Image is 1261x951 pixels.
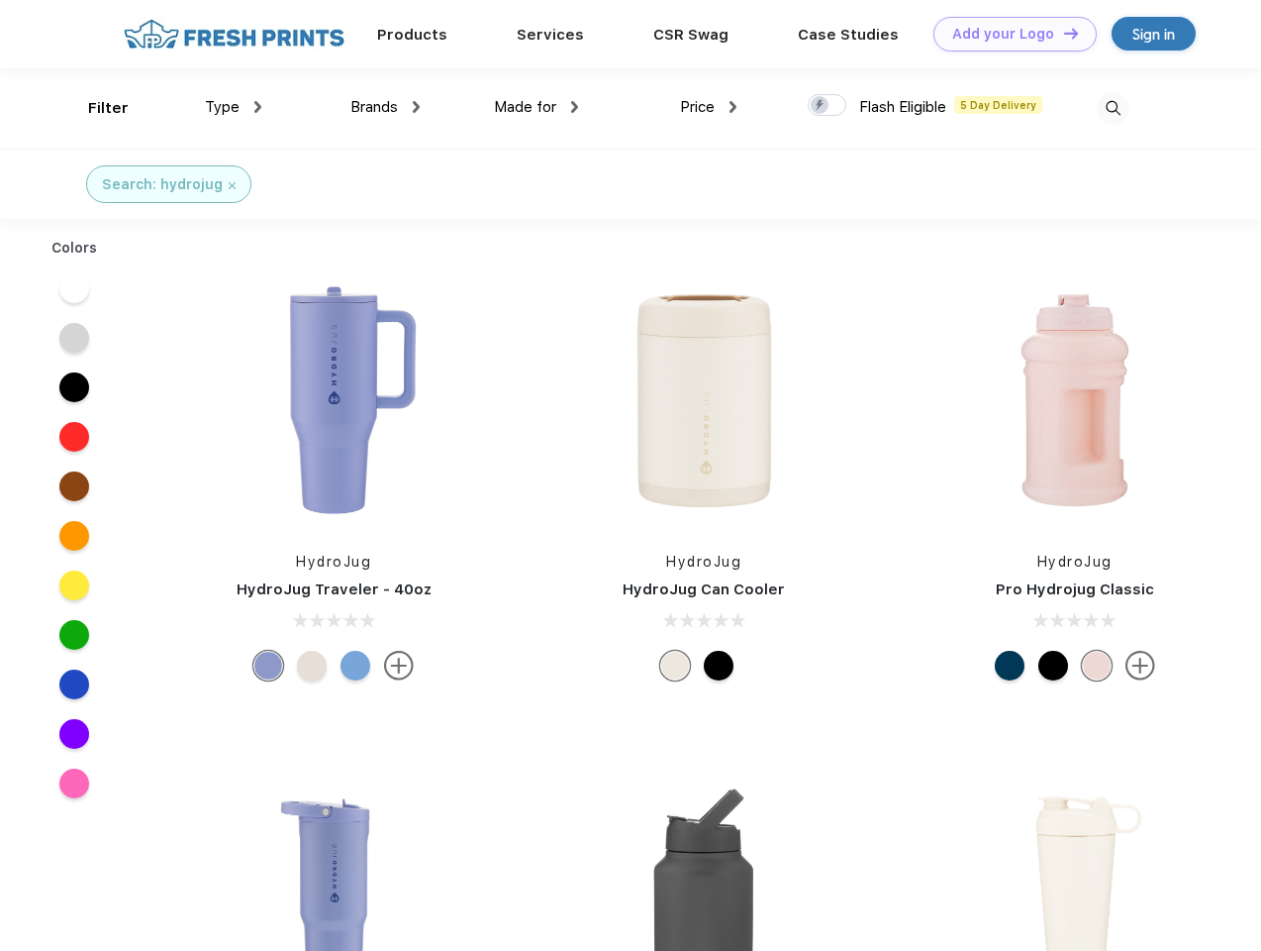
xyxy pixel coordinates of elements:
span: Made for [494,98,556,116]
div: Riptide [340,651,370,681]
div: Pink Sand [1082,651,1112,681]
img: fo%20logo%202.webp [118,17,350,52]
a: HydroJug [296,554,371,570]
div: Cream [297,651,327,681]
img: dropdown.png [254,101,261,113]
img: dropdown.png [413,101,420,113]
div: Black [1038,651,1068,681]
span: Brands [350,98,398,116]
div: Filter [88,97,129,120]
a: Pro Hydrojug Classic [996,581,1154,598]
a: HydroJug [666,554,741,570]
span: Flash Eligible [859,98,946,116]
a: HydroJug [1037,554,1113,570]
div: Search: hydrojug [102,174,223,195]
span: Type [205,98,240,116]
a: HydroJug Traveler - 40oz [237,581,432,598]
span: Price [680,98,715,116]
img: more.svg [1125,651,1155,681]
div: Black [704,651,733,681]
span: 5 Day Delivery [954,96,1042,114]
img: more.svg [384,651,414,681]
div: Sign in [1132,23,1175,46]
img: func=resize&h=266 [572,268,835,532]
div: Navy [995,651,1024,681]
img: dropdown.png [729,101,736,113]
div: Colors [37,238,113,259]
img: DT [1064,28,1078,39]
a: Sign in [1112,17,1196,51]
div: Add your Logo [952,26,1054,43]
img: dropdown.png [571,101,578,113]
img: desktop_search.svg [1097,92,1129,125]
a: Products [377,26,447,44]
div: Peri [253,651,283,681]
div: Cream [660,651,690,681]
img: func=resize&h=266 [943,268,1207,532]
img: filter_cancel.svg [229,182,236,189]
img: func=resize&h=266 [202,268,465,532]
a: HydroJug Can Cooler [623,581,785,598]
